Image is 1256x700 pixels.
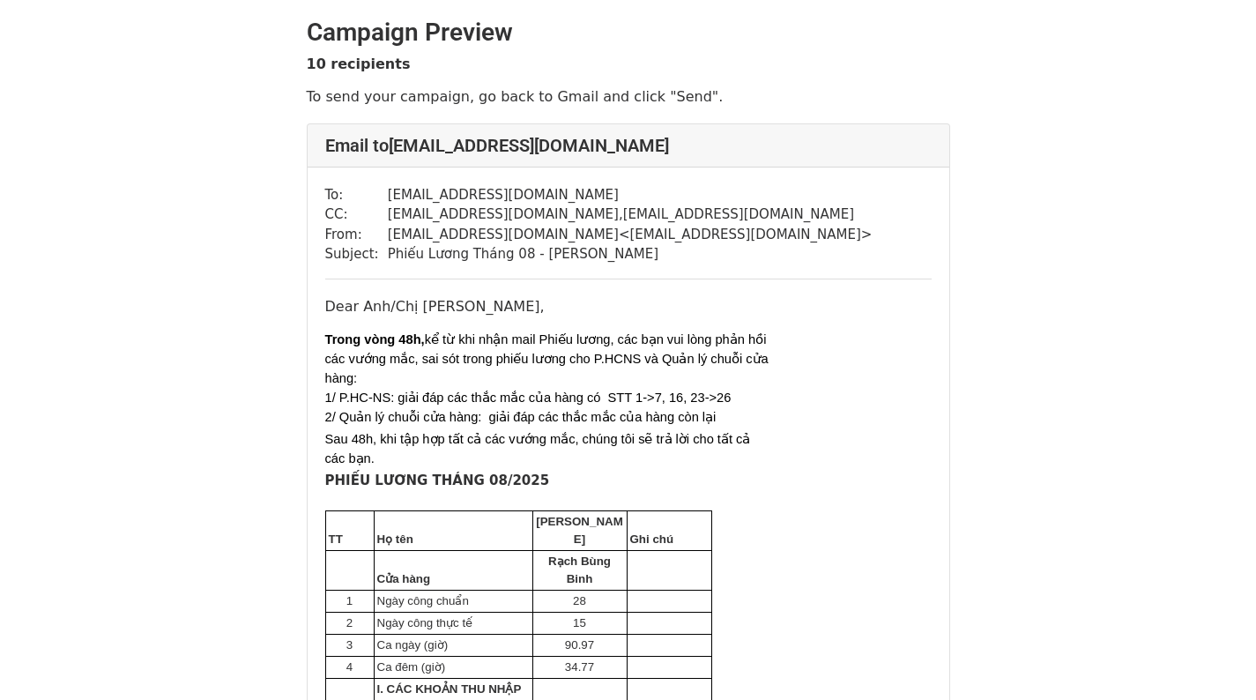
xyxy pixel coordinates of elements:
td: 1/ P. : giải đáp các thắc mắc của hàng có STT 1->7, 16, 23->26 [325,388,770,407]
td: [EMAIL_ADDRESS][DOMAIN_NAME] < [EMAIL_ADDRESS][DOMAIN_NAME] > [388,225,873,245]
td: Ngày công thực tế [374,612,532,634]
td: Sau 48h, khi tập hợp tất cả các vướng mắc, chúng tôi sẽ trả lời cho tất cả các bạn. [325,427,770,471]
td: Subject: [325,244,388,264]
strong: 10 recipients [307,56,411,72]
td: To: [325,185,388,205]
td: [EMAIL_ADDRESS][DOMAIN_NAME] [388,185,873,205]
td: Cửa hàng [374,550,532,590]
td: 90.97 [532,634,627,656]
td: Ngày công chuẩn [374,590,532,612]
p: Dear Anh/Chị [PERSON_NAME], [325,297,932,316]
td: TT [325,510,374,550]
td: Rạch Bùng Binh [532,550,627,590]
p: To send your campaign, go back to Gmail and click "Send". [307,87,950,106]
font: kể từ khi nhận mail Phiếu lương, các bạn vui lòng phản hồi các vướng mắc, sai sót trong phiếu lươ... [325,332,769,385]
td: Ghi chú [627,510,711,550]
b: PHIẾU LƯƠNG THÁNG 08/2025 [325,473,550,488]
td: Ca ngày (giờ) [374,634,532,656]
td: 2 [325,612,374,634]
h4: Email to [EMAIL_ADDRESS][DOMAIN_NAME] [325,135,932,156]
font: Trong vòng 48h, [325,332,425,346]
span: HC-NS [350,391,390,405]
h2: Campaign Preview [307,18,950,48]
td: Phiếu Lương Tháng 08 - [PERSON_NAME] [388,244,873,264]
td: I. CÁC KHOẢN THU NHẬP [374,678,532,700]
td: Họ tên [374,510,532,550]
td: Ca đêm (giờ) [374,656,532,678]
td: From: [325,225,388,245]
td: 4 [325,656,374,678]
td: [PERSON_NAME] [532,510,627,550]
td: [EMAIL_ADDRESS][DOMAIN_NAME] , [EMAIL_ADDRESS][DOMAIN_NAME] [388,205,873,225]
td: 28 [532,590,627,612]
td: 3 [325,634,374,656]
td: 15 [532,612,627,634]
td: CC: [325,205,388,225]
td: 34.77 [532,656,627,678]
td: 2/ Quản lý chuỗi cửa hàng: giải đáp các thắc mắc của hàng còn lại [325,407,770,427]
td: 1 [325,590,374,612]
